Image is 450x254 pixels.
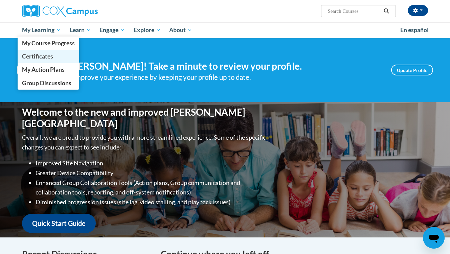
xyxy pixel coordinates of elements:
span: Group Discussions [22,79,71,87]
div: Main menu [12,22,438,38]
li: Diminished progression issues (site lag, video stalling, and playback issues) [36,197,267,207]
span: En español [400,26,429,33]
h1: Welcome to the new and improved [PERSON_NAME][GEOGRAPHIC_DATA] [22,107,267,129]
li: Greater Device Compatibility [36,168,267,178]
a: My Action Plans [18,63,79,76]
a: Certificates [18,50,79,63]
span: Certificates [22,53,53,60]
a: Explore [129,22,165,38]
input: Search Courses [327,7,381,15]
li: Improved Site Navigation [36,158,267,168]
a: Quick Start Guide [22,214,96,233]
button: Account Settings [408,5,428,16]
div: Help improve your experience by keeping your profile up to date. [58,72,381,83]
h4: Hi [PERSON_NAME]! Take a minute to review your profile. [58,61,381,72]
span: Engage [99,26,125,34]
button: Search [381,7,391,15]
span: About [169,26,192,34]
span: My Action Plans [22,66,65,73]
img: Profile Image [17,55,47,85]
span: Learn [70,26,91,34]
p: Overall, we are proud to provide you with a more streamlined experience. Some of the specific cha... [22,133,267,152]
a: My Learning [18,22,65,38]
a: Group Discussions [18,76,79,90]
a: En español [396,23,433,37]
span: My Course Progress [22,40,75,47]
li: Enhanced Group Collaboration Tools (Action plans, Group communication and collaboration tools, re... [36,178,267,198]
a: About [165,22,197,38]
a: My Course Progress [18,37,79,50]
a: Update Profile [391,65,433,75]
span: My Learning [22,26,61,34]
a: Engage [95,22,129,38]
a: Learn [65,22,95,38]
img: Cox Campus [22,5,98,17]
a: Cox Campus [22,5,151,17]
iframe: Button to launch messaging window [423,227,445,249]
span: Explore [134,26,161,34]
